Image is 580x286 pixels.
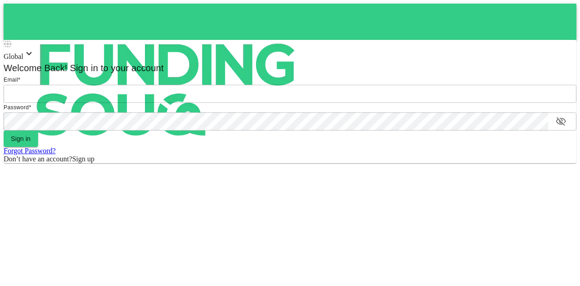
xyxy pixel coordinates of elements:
[4,77,18,83] span: Email
[4,104,29,111] span: Password
[4,48,576,61] div: Global
[4,147,56,155] a: Forgot Password?
[4,131,38,147] button: Sign in
[4,63,68,73] span: Welcome Back!
[4,4,330,176] img: logo
[4,85,576,103] input: email
[4,4,576,40] a: logo
[72,155,94,163] span: Sign up
[4,112,548,131] input: password
[4,155,72,163] span: Don’t have an account?
[68,63,164,73] span: Sign in to your account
